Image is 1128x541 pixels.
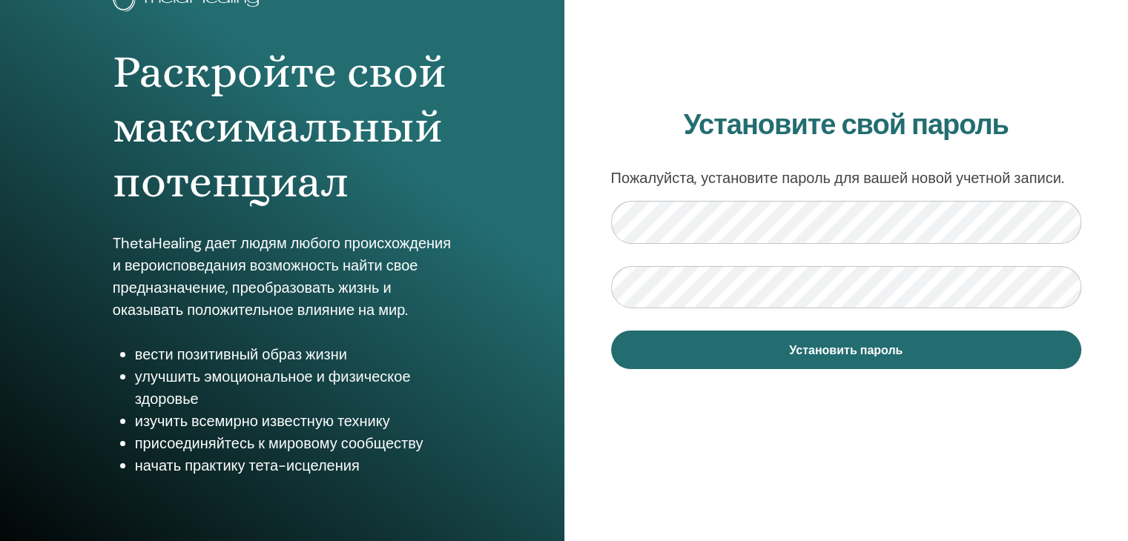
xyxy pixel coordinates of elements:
font: начать практику тета-исцеления [135,456,360,475]
font: Установите свой пароль [684,106,1009,143]
font: Раскройте свой максимальный потенциал [113,45,446,208]
button: Установить пароль [611,331,1082,369]
font: присоединяйтесь к мировому сообществу [135,434,423,453]
font: изучить всемирно известную технику [135,411,390,431]
font: вести позитивный образ жизни [135,345,347,364]
font: Установить пароль [789,342,903,358]
font: Пожалуйста, установите пароль для вашей новой учетной записи. [611,168,1064,187]
font: ThetaHealing дает людям любого происхождения и вероисповедания возможность найти свое предназначе... [113,233,451,319]
font: улучшить эмоциональное и физическое здоровье [135,367,411,408]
